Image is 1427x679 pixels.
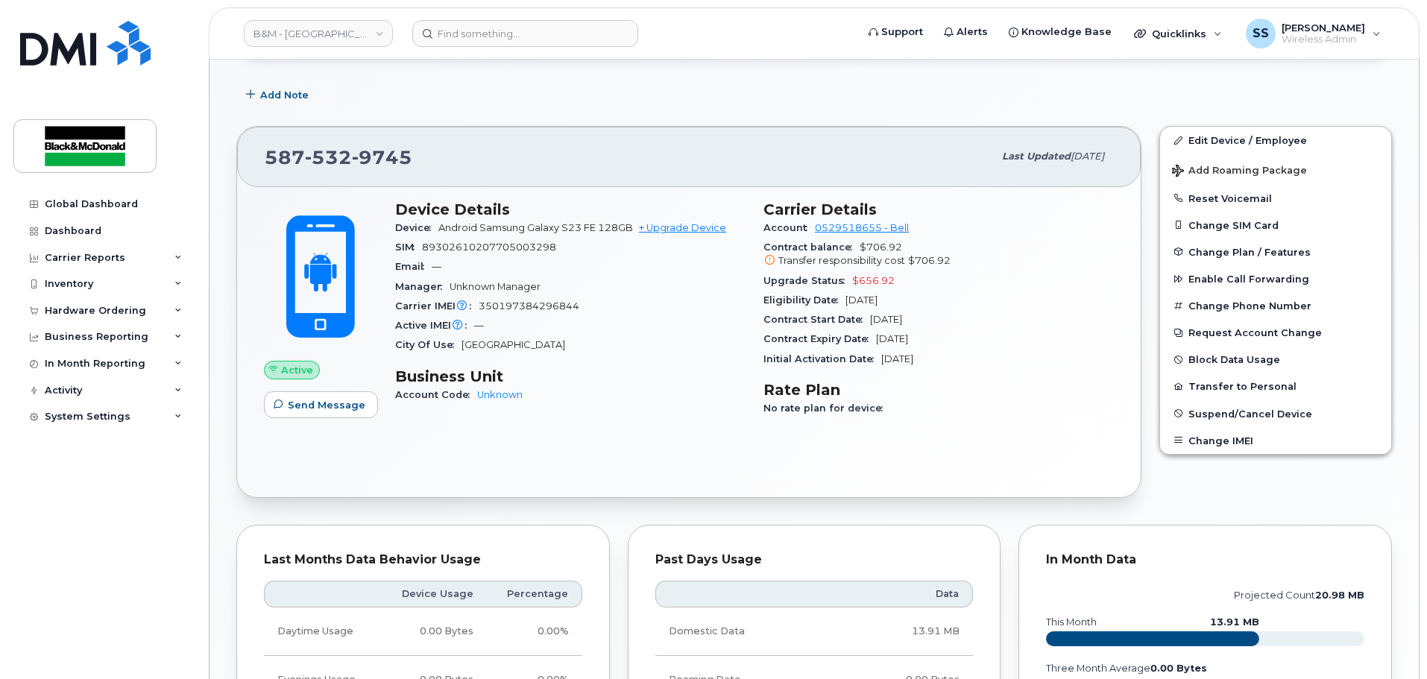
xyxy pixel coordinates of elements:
[236,81,321,108] button: Add Note
[778,255,905,266] span: Transfer responsibility cost
[265,146,412,168] span: 587
[1235,19,1391,48] div: Samantha Shandera
[763,294,845,306] span: Eligibility Date
[395,300,479,312] span: Carrier IMEI
[908,255,951,266] span: $706.92
[422,241,556,253] span: 89302610207705003298
[462,339,565,350] span: [GEOGRAPHIC_DATA]
[1188,246,1311,257] span: Change Plan / Features
[1150,663,1207,674] tspan: 0.00 Bytes
[395,339,462,350] span: City Of Use
[1160,154,1391,185] button: Add Roaming Package
[1282,22,1365,34] span: [PERSON_NAME]
[1160,127,1391,154] a: Edit Device / Employee
[1160,185,1391,212] button: Reset Voicemail
[870,314,902,325] span: [DATE]
[1253,25,1269,42] span: SS
[395,320,474,331] span: Active IMEI
[1045,616,1097,628] text: this month
[858,17,933,47] a: Support
[763,241,1114,268] span: $706.92
[852,275,895,286] span: $656.92
[1152,28,1206,40] span: Quicklinks
[395,222,438,233] span: Device
[763,353,881,364] span: Initial Activation Date
[432,261,441,272] span: —
[1160,346,1391,373] button: Block Data Usage
[763,381,1114,399] h3: Rate Plan
[1160,373,1391,399] button: Transfer to Personal
[395,261,432,272] span: Email
[876,333,908,344] span: [DATE]
[487,581,582,607] th: Percentage
[763,222,815,233] span: Account
[1282,34,1365,45] span: Wireless Admin
[763,402,890,414] span: No rate plan for device
[834,581,973,607] th: Data
[281,363,313,377] span: Active
[763,241,860,253] span: Contract balance
[1071,151,1104,162] span: [DATE]
[1046,552,1364,567] div: In Month Data
[1188,274,1309,285] span: Enable Call Forwarding
[288,398,365,412] span: Send Message
[479,300,579,312] span: 350197384296844
[655,607,834,656] td: Domestic Data
[1234,590,1364,601] text: projected count
[395,200,746,218] h3: Device Details
[881,353,913,364] span: [DATE]
[834,607,973,656] td: 13.91 MB
[1160,212,1391,239] button: Change SIM Card
[395,241,422,253] span: SIM
[264,552,582,567] div: Last Months Data Behavior Usage
[487,607,582,656] td: 0.00%
[998,17,1122,47] a: Knowledge Base
[845,294,878,306] span: [DATE]
[1160,265,1391,292] button: Enable Call Forwarding
[381,607,487,656] td: 0.00 Bytes
[395,389,477,400] span: Account Code
[1002,151,1071,162] span: Last updated
[763,275,852,286] span: Upgrade Status
[1210,616,1259,628] text: 13.91 MB
[655,552,974,567] div: Past Days Usage
[264,391,378,418] button: Send Message
[1160,239,1391,265] button: Change Plan / Features
[264,607,381,656] td: Daytime Usage
[1315,590,1364,601] tspan: 20.98 MB
[1021,25,1112,40] span: Knowledge Base
[1160,319,1391,346] button: Request Account Change
[244,20,393,47] a: B&M - Alberta
[763,314,870,325] span: Contract Start Date
[881,25,923,40] span: Support
[438,222,633,233] span: Android Samsung Galaxy S23 FE 128GB
[1160,427,1391,454] button: Change IMEI
[450,281,541,292] span: Unknown Manager
[395,367,746,385] h3: Business Unit
[412,20,638,47] input: Find something...
[395,281,450,292] span: Manager
[1160,400,1391,427] button: Suspend/Cancel Device
[1188,408,1312,419] span: Suspend/Cancel Device
[352,146,412,168] span: 9745
[1160,292,1391,319] button: Change Phone Number
[1124,19,1232,48] div: Quicklinks
[763,333,876,344] span: Contract Expiry Date
[1172,165,1307,179] span: Add Roaming Package
[639,222,726,233] a: + Upgrade Device
[474,320,484,331] span: —
[1045,663,1207,674] text: three month average
[260,88,309,102] span: Add Note
[477,389,523,400] a: Unknown
[933,17,998,47] a: Alerts
[763,200,1114,218] h3: Carrier Details
[305,146,352,168] span: 532
[381,581,487,607] th: Device Usage
[957,25,988,40] span: Alerts
[815,222,909,233] a: 0529518655 - Bell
